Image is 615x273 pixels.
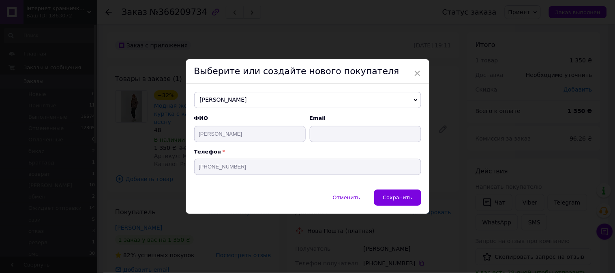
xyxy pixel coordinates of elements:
[194,149,421,155] p: Телефон
[374,190,421,206] button: Сохранить
[194,92,421,108] span: [PERSON_NAME]
[383,194,412,200] span: Сохранить
[194,115,306,122] span: ФИО
[333,194,360,200] span: Отменить
[194,159,421,175] input: +38 096 0000000
[186,59,429,84] div: Выберите или создайте нового покупателя
[310,115,421,122] span: Email
[414,66,421,80] span: ×
[324,190,369,206] button: Отменить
